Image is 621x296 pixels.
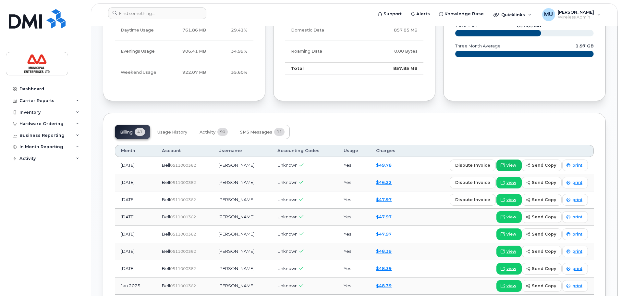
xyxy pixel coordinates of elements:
[572,266,582,272] span: print
[170,163,196,168] span: 0511000362
[166,62,212,83] td: 922.07 MB
[572,249,582,254] span: print
[212,62,253,83] td: 35.60%
[376,162,392,168] a: $49.78
[170,214,196,219] span: 0511000362
[376,249,392,254] a: $48.39
[115,260,156,277] td: [DATE]
[496,280,522,292] a: view
[170,232,196,237] span: 0511000362
[217,128,228,136] span: 90
[240,130,272,135] span: SMS Messages
[156,145,213,157] th: Account
[532,214,556,220] span: send copy
[338,145,370,157] th: Usage
[213,191,271,209] td: [PERSON_NAME]
[532,197,556,203] span: send copy
[576,44,594,48] text: 1.97 GB
[558,9,594,15] span: [PERSON_NAME]
[213,157,271,174] td: [PERSON_NAME]
[338,260,370,277] td: Yes
[162,249,170,254] span: Bell
[373,7,406,20] a: Support
[416,11,430,17] span: Alerts
[277,162,298,168] span: Unknown
[496,177,522,188] a: view
[166,41,212,62] td: 906.41 MB
[162,214,170,219] span: Bell
[115,62,166,83] td: Weekend Usage
[272,145,338,157] th: Accounting Codes
[115,209,156,226] td: [DATE]
[496,246,522,257] a: view
[506,266,516,272] span: view
[506,283,516,289] span: view
[506,249,516,254] span: view
[572,231,582,237] span: print
[285,62,362,74] td: Total
[115,157,156,174] td: [DATE]
[212,41,253,62] td: 34.99%
[115,41,166,62] td: Evenings Usage
[277,197,298,202] span: Unknown
[522,263,562,275] button: send copy
[338,243,370,260] td: Yes
[108,7,206,19] input: Find something...
[532,265,556,272] span: send copy
[338,209,370,226] td: Yes
[562,263,588,275] a: print
[170,283,196,288] span: 0511000362
[115,41,253,62] tr: Weekdays from 6:00pm to 8:00am
[558,15,594,20] span: Wireless Admin
[213,174,271,191] td: [PERSON_NAME]
[562,228,588,240] a: print
[338,174,370,191] td: Yes
[212,20,253,41] td: 29.41%
[338,191,370,209] td: Yes
[489,8,536,21] div: Quicklinks
[162,180,170,185] span: Bell
[455,197,490,203] span: dispute invoice
[277,266,298,271] span: Unknown
[496,263,522,275] a: view
[544,11,553,19] span: MU
[532,231,556,237] span: send copy
[572,162,582,168] span: print
[506,180,516,186] span: view
[522,194,562,206] button: send copy
[115,174,156,191] td: [DATE]
[444,11,484,17] span: Knowledge Base
[532,162,556,168] span: send copy
[285,20,362,41] td: Domestic Data
[213,226,271,243] td: [PERSON_NAME]
[213,260,271,277] td: [PERSON_NAME]
[170,266,196,271] span: 0511000362
[384,11,402,17] span: Support
[200,130,215,135] span: Activity
[496,194,522,206] a: view
[170,197,196,202] span: 0511000362
[362,62,423,74] td: 857.85 MB
[277,214,298,219] span: Unknown
[506,231,516,237] span: view
[213,145,271,157] th: Username
[522,246,562,257] button: send copy
[376,197,392,202] a: $47.97
[277,249,298,254] span: Unknown
[376,266,392,271] a: $48.39
[532,283,556,289] span: send copy
[506,162,516,168] span: view
[572,180,582,186] span: print
[376,214,392,219] a: $47.97
[157,130,187,135] span: Usage History
[115,277,156,295] td: Jan 2025
[338,226,370,243] td: Yes
[562,280,588,292] a: print
[115,20,166,41] td: Daytime Usage
[455,162,490,168] span: dispute invoice
[115,226,156,243] td: [DATE]
[506,197,516,203] span: view
[532,179,556,186] span: send copy
[115,145,156,157] th: Month
[522,177,562,188] button: send copy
